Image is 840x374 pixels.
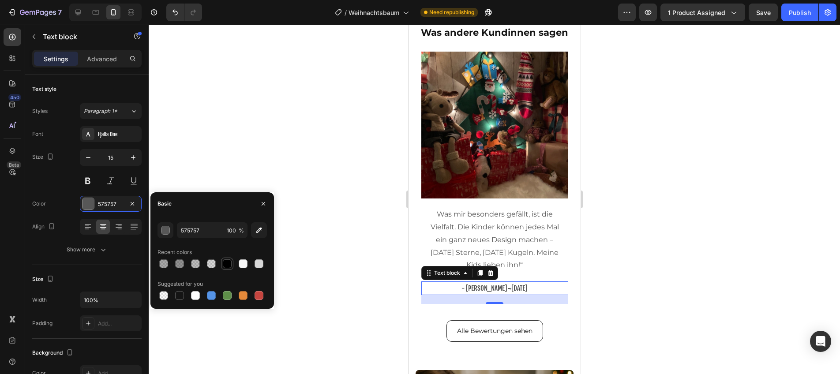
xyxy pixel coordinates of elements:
div: Styles [32,107,48,115]
input: Auto [80,292,141,308]
div: Padding [32,319,52,327]
div: Open Intercom Messenger [810,331,831,352]
p: 7 [58,7,62,18]
div: 575757 [98,200,124,208]
div: Undo/Redo [166,4,202,21]
button: Show more [32,242,142,258]
div: Beta [7,161,21,168]
div: Size [32,273,56,285]
div: Publish [789,8,811,17]
button: Paragraph 1* [80,103,142,119]
span: Need republishing [429,8,474,16]
input: Eg: FFFFFF [177,222,223,238]
div: Background [32,347,75,359]
button: 7 [4,4,66,21]
div: 450 [8,94,21,101]
button: 1 product assigned [660,4,745,21]
div: Align [32,221,57,233]
div: Color [32,200,46,208]
span: % [239,227,244,235]
div: Recent colors [157,248,192,256]
span: Save [756,9,771,16]
div: Text style [32,85,56,93]
div: Fjalla One [98,131,139,138]
iframe: Design area [409,25,581,374]
button: Publish [781,4,818,21]
div: Basic [157,200,172,208]
p: Advanced [87,54,117,64]
p: Settings [44,54,68,64]
button: Save [749,4,778,21]
div: Width [32,296,47,304]
div: Add... [98,320,139,328]
p: Text block [43,31,118,42]
div: Size [32,151,56,163]
span: Paragraph 1* [84,107,117,115]
div: Show more [67,245,108,254]
div: Font [32,130,43,138]
span: / [345,8,347,17]
span: 1 product assigned [668,8,725,17]
div: Suggested for you [157,280,203,288]
span: Weihnachtsbaum [349,8,399,17]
